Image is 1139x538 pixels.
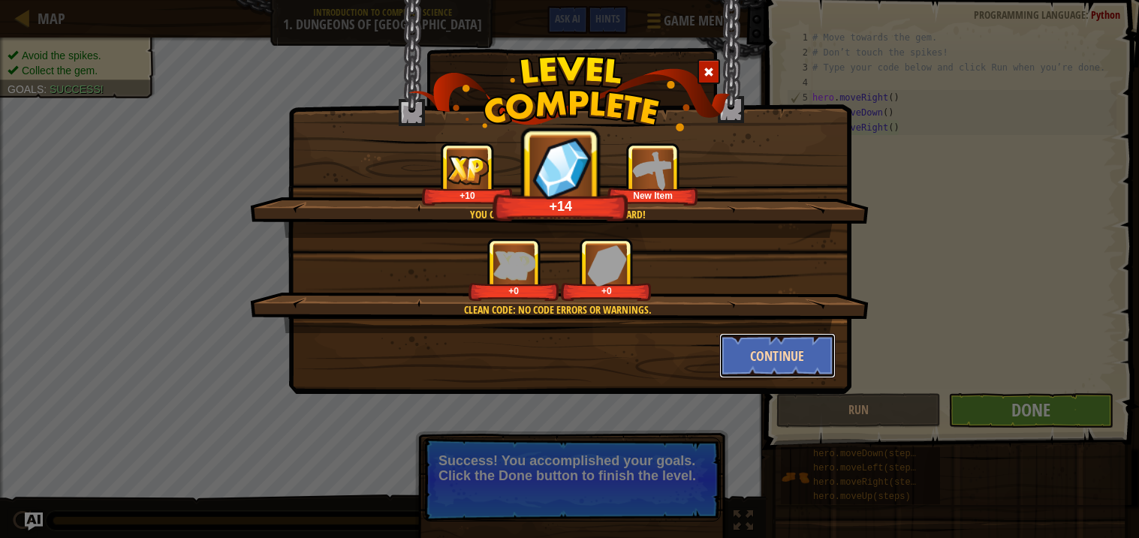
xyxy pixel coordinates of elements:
[610,190,695,201] div: New Item
[493,251,535,280] img: reward_icon_xp.png
[408,56,731,131] img: level_complete.png
[447,155,489,185] img: reward_icon_xp.png
[497,197,625,215] div: +14
[321,207,795,222] div: You completed Dungeons of Kithgard!
[526,133,596,203] img: reward_icon_gems.png
[719,333,836,378] button: Continue
[425,190,510,201] div: +10
[472,285,556,296] div: +0
[564,285,649,296] div: +0
[633,149,674,191] img: portrait.png
[321,302,795,317] div: Clean code: no code errors or warnings.
[588,245,627,286] img: reward_icon_gems.png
